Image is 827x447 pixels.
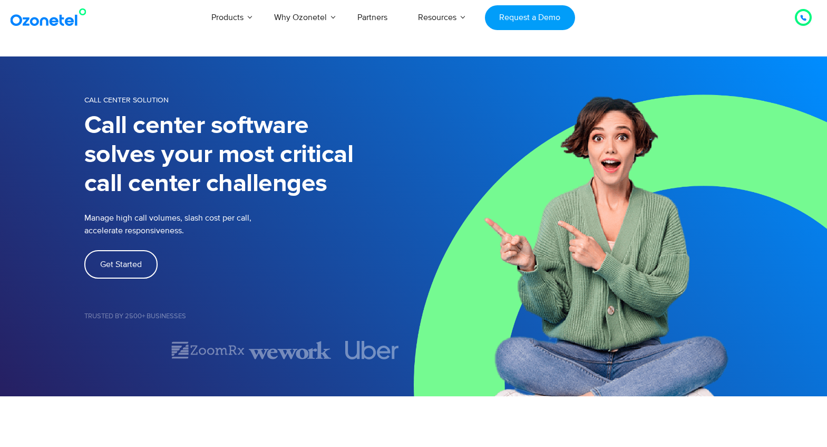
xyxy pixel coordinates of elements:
[84,313,414,320] h5: Trusted by 2500+ Businesses
[346,341,400,359] img: uber
[84,344,167,357] div: 1 of 7
[485,5,575,30] a: Request a Demo
[331,341,413,359] div: 4 of 7
[170,341,245,359] img: zoomrx
[249,341,331,359] div: 3 of 7
[84,212,322,237] p: Manage high call volumes, slash cost per call, accelerate responsiveness.
[84,96,169,104] span: Call Center Solution
[249,341,331,359] img: wework
[84,250,158,279] a: Get Started
[84,111,414,198] h1: Call center software solves your most critical call center challenges
[167,341,249,359] div: 2 of 7
[84,341,414,359] div: Image Carousel
[100,260,142,269] span: Get Started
